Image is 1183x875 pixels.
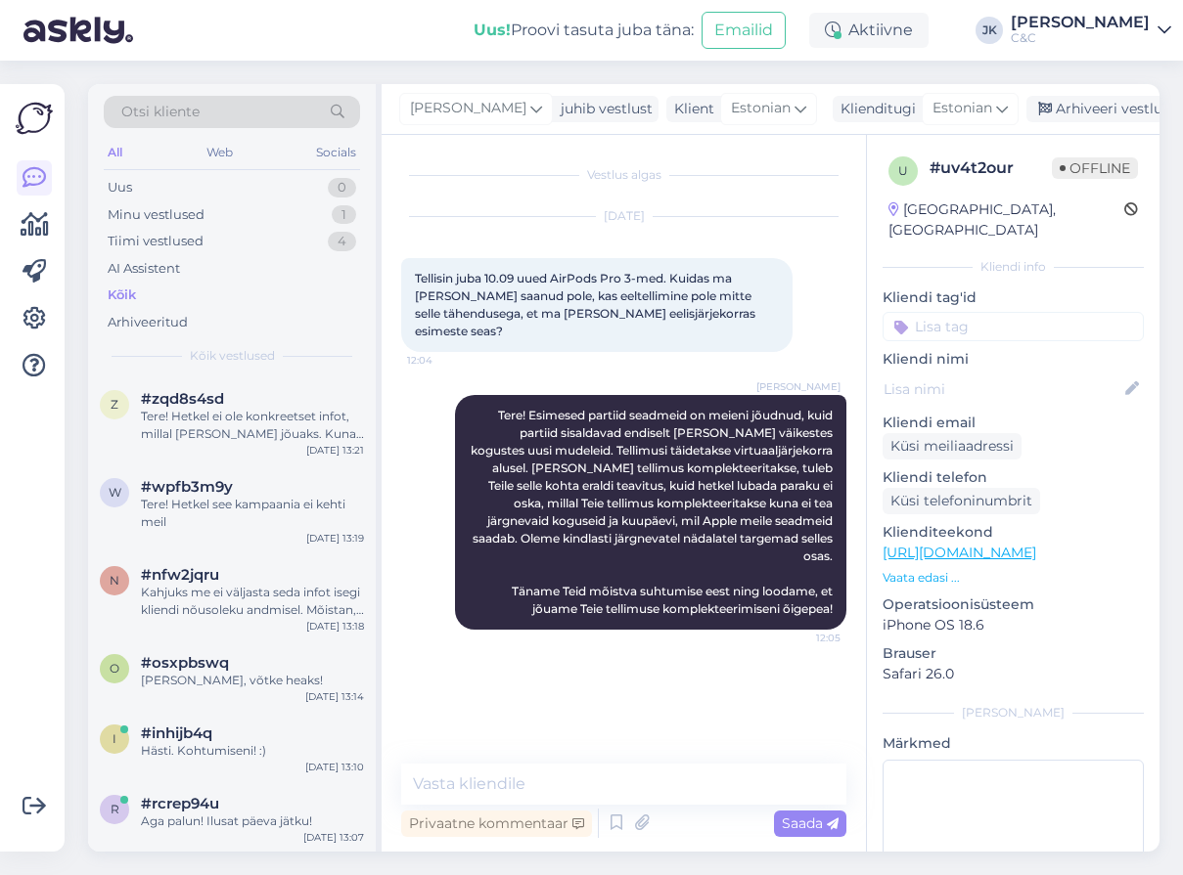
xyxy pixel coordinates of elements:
[109,485,121,500] span: w
[782,814,839,832] span: Saada
[410,98,526,119] span: [PERSON_NAME]
[883,664,1144,684] p: Safari 26.0
[110,661,119,676] span: o
[190,347,275,365] span: Kõik vestlused
[883,569,1144,587] p: Vaata edasi ...
[883,433,1022,459] div: Küsi meiliaadressi
[883,643,1144,664] p: Brauser
[1052,157,1138,179] span: Offline
[141,478,233,496] span: #wpfb3m9y
[731,98,791,119] span: Estonian
[933,98,992,119] span: Estonian
[141,390,224,408] span: #zqd8s4sd
[471,408,836,616] span: Tere! Esimesed partiid seadmeid on meieni jõudnud, kuid partiid sisaldavad endiselt [PERSON_NAME]...
[141,496,364,531] div: Tere! Hetkel see kampaania ei kehti meil
[767,631,841,645] span: 12:05
[415,271,758,338] span: Tellisin juba 10.09 uued AirPods Pro 3-med. Kuidas ma [PERSON_NAME] saanud pole, kas eeltellimine...
[141,584,364,619] div: Kahjuks me ei väljasta seda infot isegi kliendi nõusoleku andmisel. Mõistan, et on soov kiiresti ...
[110,573,119,588] span: n
[108,232,204,251] div: Tiimi vestlused
[306,443,364,458] div: [DATE] 13:21
[108,205,205,225] div: Minu vestlused
[883,594,1144,615] p: Operatsioonisüsteem
[328,178,356,197] div: 0
[702,12,786,49] button: Emailid
[809,13,929,48] div: Aktiivne
[883,704,1144,722] div: [PERSON_NAME]
[305,689,364,704] div: [DATE] 13:14
[104,140,126,165] div: All
[141,408,364,443] div: Tere! Hetkel ei ole konkreetset infot, millal [PERSON_NAME] jõuaks. Kuna eeltellimusi on palju ja...
[332,205,356,225] div: 1
[312,140,360,165] div: Socials
[407,353,480,368] span: 12:04
[141,566,219,584] span: #nfw2jqru
[930,156,1052,180] div: # uv4t2our
[328,232,356,251] div: 4
[883,413,1144,433] p: Kliendi email
[898,163,908,178] span: u
[111,802,119,816] span: r
[111,397,118,412] span: z
[1011,30,1150,46] div: C&C
[203,140,237,165] div: Web
[883,544,1036,561] a: [URL][DOMAIN_NAME]
[884,378,1121,400] input: Lisa nimi
[401,207,846,225] div: [DATE]
[666,99,714,119] div: Klient
[883,349,1144,370] p: Kliendi nimi
[1011,15,1171,46] a: [PERSON_NAME]C&C
[883,258,1144,276] div: Kliendi info
[883,287,1144,308] p: Kliendi tag'id
[306,619,364,634] div: [DATE] 13:18
[888,199,1124,241] div: [GEOGRAPHIC_DATA], [GEOGRAPHIC_DATA]
[108,313,188,332] div: Arhiveeritud
[883,522,1144,543] p: Klienditeekond
[976,17,1003,44] div: JK
[883,615,1144,635] p: iPhone OS 18.6
[883,312,1144,341] input: Lisa tag
[16,100,53,137] img: Askly Logo
[121,102,200,122] span: Otsi kliente
[1011,15,1150,30] div: [PERSON_NAME]
[306,531,364,546] div: [DATE] 13:19
[756,379,841,394] span: [PERSON_NAME]
[401,810,592,837] div: Privaatne kommentaar
[883,467,1144,488] p: Kliendi telefon
[883,733,1144,754] p: Märkmed
[303,830,364,845] div: [DATE] 13:07
[305,760,364,774] div: [DATE] 13:10
[401,166,846,184] div: Vestlus algas
[474,19,694,42] div: Proovi tasuta juba täna:
[141,654,229,672] span: #osxpbswq
[553,99,653,119] div: juhib vestlust
[141,672,364,689] div: [PERSON_NAME], võtke heaks!
[141,795,219,812] span: #rcrep94u
[113,731,116,746] span: i
[474,21,511,39] b: Uus!
[108,178,132,197] div: Uus
[108,285,136,305] div: Kõik
[1026,96,1177,122] div: Arhiveeri vestlus
[108,259,180,279] div: AI Assistent
[883,488,1040,514] div: Küsi telefoninumbrit
[833,99,916,119] div: Klienditugi
[141,724,212,742] span: #inhijb4q
[141,742,364,760] div: Hästi. Kohtumiseni! :)
[141,812,364,830] div: Aga palun! Ilusat päeva jätku!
